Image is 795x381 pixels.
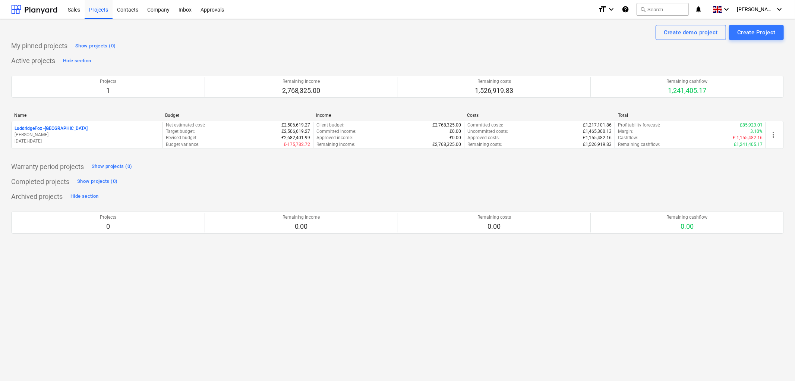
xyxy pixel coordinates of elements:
[166,122,205,128] p: Net estimated cost :
[63,57,91,65] div: Hide section
[656,25,726,40] button: Create demo project
[583,122,612,128] p: £1,217,101.86
[769,130,778,139] span: more_vert
[667,86,708,95] p: 1,241,405.17
[583,141,612,148] p: £1,526,919.83
[740,122,763,128] p: £85,923.01
[90,161,134,173] button: Show projects (0)
[61,55,93,67] button: Hide section
[622,5,629,14] i: Knowledge base
[618,113,763,118] div: Total
[281,122,310,128] p: £2,506,619.27
[432,141,461,148] p: £2,768,325.00
[77,177,117,186] div: Show projects (0)
[11,177,69,186] p: Completed projects
[449,128,461,135] p: £0.00
[637,3,689,16] button: Search
[283,214,320,221] p: Remaining income
[618,135,638,141] p: Cashflow :
[737,6,774,12] span: [PERSON_NAME]
[467,135,500,141] p: Approved costs :
[15,125,88,132] p: LuddridgeFox - [GEOGRAPHIC_DATA]
[100,78,116,85] p: Projects
[618,141,660,148] p: Remaining cashflow :
[775,5,784,14] i: keyboard_arrow_down
[664,28,718,37] div: Create demo project
[475,86,513,95] p: 1,526,919.83
[432,122,461,128] p: £2,768,325.00
[316,113,461,118] div: Income
[467,128,508,135] p: Uncommitted costs :
[14,113,159,118] div: Name
[69,191,100,203] button: Hide section
[467,122,503,128] p: Committed costs :
[15,125,160,144] div: LuddridgeFox -[GEOGRAPHIC_DATA][PERSON_NAME][DATE]-[DATE]
[15,132,160,138] p: [PERSON_NAME]
[166,135,198,141] p: Revised budget :
[618,128,633,135] p: Margin :
[758,345,795,381] iframe: Chat Widget
[598,5,607,14] i: format_size
[695,5,702,14] i: notifications
[477,222,511,231] p: 0.00
[316,122,344,128] p: Client budget :
[316,135,353,141] p: Approved income :
[640,6,646,12] span: search
[583,128,612,135] p: £1,465,300.13
[667,222,708,231] p: 0.00
[75,176,119,188] button: Show projects (0)
[583,135,612,141] p: £1,155,482.16
[11,41,67,50] p: My pinned projects
[100,222,116,231] p: 0
[166,128,195,135] p: Target budget :
[607,5,616,14] i: keyboard_arrow_down
[316,141,355,148] p: Remaining income :
[284,141,310,148] p: £-175,782.72
[722,5,731,14] i: keyboard_arrow_down
[281,128,310,135] p: £2,506,619.27
[282,86,321,95] p: 2,768,325.00
[734,141,763,148] p: £1,241,405.17
[166,141,199,148] p: Budget variance :
[475,78,513,85] p: Remaining costs
[15,138,160,144] p: [DATE] - [DATE]
[281,135,310,141] p: £2,682,401.99
[316,128,356,135] p: Committed income :
[477,214,511,221] p: Remaining costs
[282,78,321,85] p: Remaining income
[70,192,98,201] div: Hide section
[100,86,116,95] p: 1
[11,162,84,171] p: Warranty period projects
[729,25,784,40] button: Create Project
[618,122,660,128] p: Profitability forecast :
[737,28,776,37] div: Create Project
[11,192,63,201] p: Archived projects
[750,128,763,135] p: 3.10%
[75,42,116,50] div: Show projects (0)
[667,78,708,85] p: Remaining cashflow
[92,162,132,171] div: Show projects (0)
[467,141,502,148] p: Remaining costs :
[100,214,116,221] p: Projects
[449,135,461,141] p: £0.00
[73,40,117,52] button: Show projects (0)
[467,113,612,118] div: Costs
[165,113,310,118] div: Budget
[283,222,320,231] p: 0.00
[11,56,55,65] p: Active projects
[733,135,763,141] p: £-1,155,482.16
[667,214,708,221] p: Remaining cashflow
